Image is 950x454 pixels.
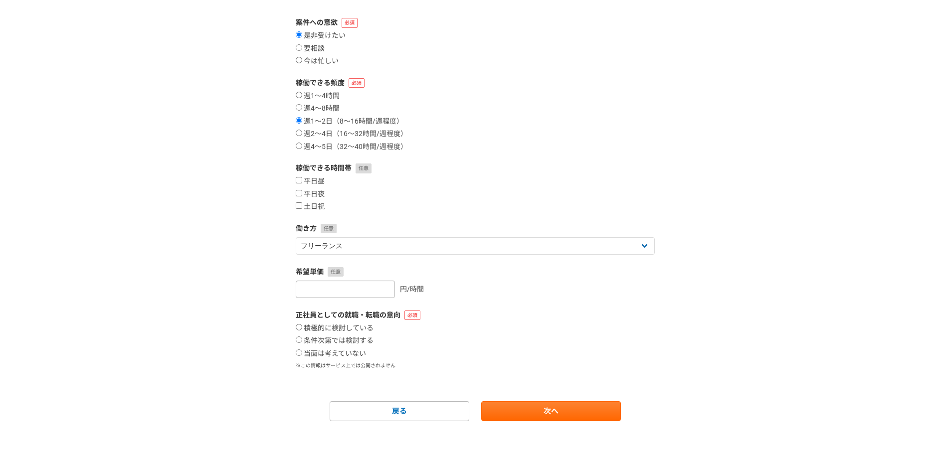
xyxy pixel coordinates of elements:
label: 条件次第では検討する [296,336,374,345]
input: 週2〜4日（16〜32時間/週程度） [296,130,302,136]
label: 土日祝 [296,202,325,211]
label: 稼働できる頻度 [296,78,655,88]
input: 今は忙しい [296,57,302,63]
label: 当面は考えていない [296,349,366,358]
label: 平日夜 [296,190,325,199]
input: 当面は考えていない [296,349,302,356]
input: 週4〜8時間 [296,104,302,111]
a: 戻る [330,401,469,421]
label: 案件への意欲 [296,17,655,28]
label: 正社員としての就職・転職の意向 [296,310,655,320]
label: 希望単価 [296,267,655,277]
label: 週1〜4時間 [296,92,340,101]
input: 土日祝 [296,202,302,209]
input: 要相談 [296,44,302,51]
input: 是非受けたい [296,31,302,38]
input: 週4〜5日（32〜40時間/週程度） [296,143,302,149]
label: 週4〜8時間 [296,104,340,113]
label: 稼働できる時間帯 [296,163,655,173]
input: 週1〜2日（8〜16時間/週程度） [296,117,302,124]
p: ※この情報はサービス上では公開されません [296,362,655,369]
label: 平日昼 [296,177,325,186]
input: 条件次第では検討する [296,336,302,343]
label: 週1〜2日（8〜16時間/週程度） [296,117,403,126]
input: 週1〜4時間 [296,92,302,98]
input: 積極的に検討している [296,324,302,330]
label: 週2〜4日（16〜32時間/週程度） [296,130,407,139]
label: 要相談 [296,44,325,53]
label: 週4〜5日（32〜40時間/週程度） [296,143,407,151]
label: 今は忙しい [296,57,339,66]
span: 円/時間 [400,285,424,293]
label: 是非受けたい [296,31,346,40]
input: 平日夜 [296,190,302,196]
label: 積極的に検討している [296,324,374,333]
label: 働き方 [296,223,655,234]
a: 次へ [481,401,621,421]
input: 平日昼 [296,177,302,183]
